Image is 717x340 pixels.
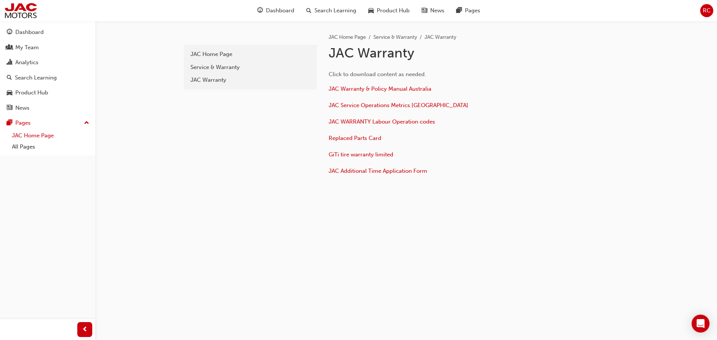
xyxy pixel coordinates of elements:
[9,130,92,141] a: JAC Home Page
[7,75,12,81] span: search-icon
[703,6,711,15] span: RC
[368,6,374,15] span: car-icon
[329,168,427,174] a: JAC Additional Time Application Form
[15,88,48,97] div: Product Hub
[3,41,92,54] a: My Team
[15,119,31,127] div: Pages
[187,74,314,87] a: JAC Warranty
[3,116,92,130] button: Pages
[7,90,12,96] span: car-icon
[3,56,92,69] a: Analytics
[9,141,92,153] a: All Pages
[450,3,486,18] a: pages-iconPages
[4,2,38,19] img: jac-portal
[15,104,30,112] div: News
[7,59,12,66] span: chart-icon
[692,315,710,333] div: Open Intercom Messenger
[82,325,88,334] span: prev-icon
[7,44,12,51] span: people-icon
[7,120,12,127] span: pages-icon
[329,45,574,61] h1: JAC Warranty
[329,151,393,158] a: GiTi tire warranty limited
[15,43,39,52] div: My Team
[700,4,713,17] button: RC
[377,6,410,15] span: Product Hub
[3,25,92,39] a: Dashboard
[15,58,38,67] div: Analytics
[266,6,294,15] span: Dashboard
[329,118,435,125] a: JAC WARRANTY Labour Operation codes
[15,74,57,82] div: Search Learning
[3,86,92,100] a: Product Hub
[425,33,456,42] li: JAC Warranty
[3,71,92,85] a: Search Learning
[329,34,366,40] a: JAC Home Page
[190,50,310,59] div: JAC Home Page
[187,61,314,74] a: Service & Warranty
[190,63,310,72] div: Service & Warranty
[7,29,12,36] span: guage-icon
[422,6,427,15] span: news-icon
[430,6,444,15] span: News
[300,3,362,18] a: search-iconSearch Learning
[15,28,44,37] div: Dashboard
[329,102,468,109] a: JAC Service Operations Metrics [GEOGRAPHIC_DATA]
[416,3,450,18] a: news-iconNews
[251,3,300,18] a: guage-iconDashboard
[314,6,356,15] span: Search Learning
[187,48,314,61] a: JAC Home Page
[329,85,431,92] a: JAC Warranty & Policy Manual Australia
[465,6,480,15] span: Pages
[3,24,92,116] button: DashboardMy TeamAnalyticsSearch LearningProduct HubNews
[257,6,263,15] span: guage-icon
[84,118,89,128] span: up-icon
[306,6,311,15] span: search-icon
[329,135,381,141] a: Replaced Parts Card
[329,71,426,78] span: Click to download content as needed.
[190,76,310,84] div: JAC Warranty
[7,105,12,112] span: news-icon
[3,101,92,115] a: News
[456,6,462,15] span: pages-icon
[362,3,416,18] a: car-iconProduct Hub
[373,34,417,40] a: Service & Warranty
